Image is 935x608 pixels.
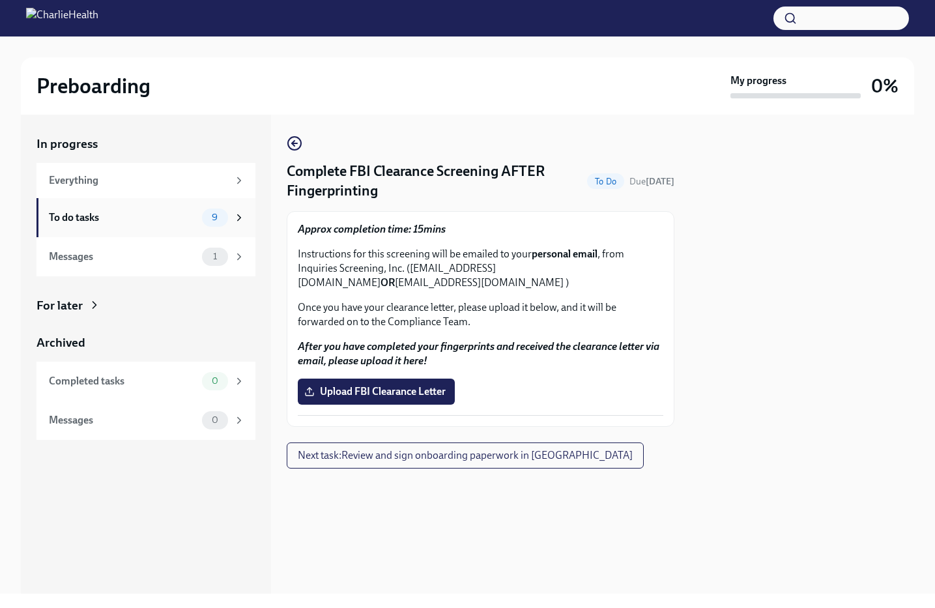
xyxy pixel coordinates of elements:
[629,176,674,187] span: Due
[49,374,197,388] div: Completed tasks
[49,250,197,264] div: Messages
[36,136,255,152] a: In progress
[204,212,225,222] span: 9
[36,297,255,314] a: For later
[204,415,226,425] span: 0
[298,340,659,367] strong: After you have completed your fingerprints and received the clearance letter via email, please up...
[36,237,255,276] a: Messages1
[49,413,197,427] div: Messages
[587,177,624,186] span: To Do
[36,401,255,440] a: Messages0
[298,300,663,329] p: Once you have your clearance letter, please upload it below, and it will be forwarded on to the C...
[646,176,674,187] strong: [DATE]
[36,297,83,314] div: For later
[298,379,455,405] label: Upload FBI Clearance Letter
[287,162,582,201] h4: Complete FBI Clearance Screening AFTER Fingerprinting
[49,210,197,225] div: To do tasks
[36,362,255,401] a: Completed tasks0
[730,74,786,88] strong: My progress
[36,334,255,351] a: Archived
[36,73,151,99] h2: Preboarding
[629,175,674,188] span: October 3rd, 2025 08:00
[381,276,395,289] strong: OR
[36,163,255,198] a: Everything
[298,449,633,462] span: Next task : Review and sign onboarding paperwork in [GEOGRAPHIC_DATA]
[298,223,446,235] strong: Approx completion time: 15mins
[36,198,255,237] a: To do tasks9
[49,173,228,188] div: Everything
[204,376,226,386] span: 0
[532,248,597,260] strong: personal email
[871,74,899,98] h3: 0%
[298,247,663,290] p: Instructions for this screening will be emailed to your , from Inquiries Screening, Inc. ([EMAIL_...
[26,8,98,29] img: CharlieHealth
[287,442,644,469] button: Next task:Review and sign onboarding paperwork in [GEOGRAPHIC_DATA]
[307,385,446,398] span: Upload FBI Clearance Letter
[205,252,225,261] span: 1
